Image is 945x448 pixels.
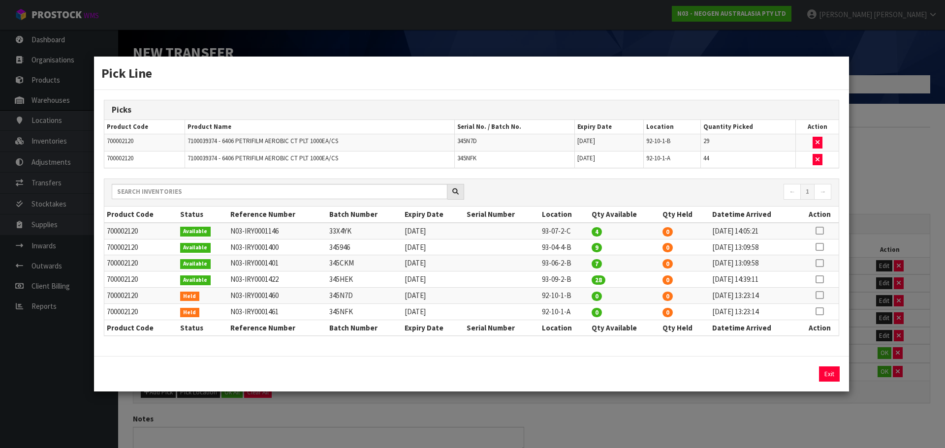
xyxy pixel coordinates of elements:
[180,275,211,285] span: Available
[405,258,426,268] span: [DATE]
[405,291,426,300] span: [DATE]
[457,154,476,162] span: 345NFK
[104,271,178,288] td: 700002120
[228,271,327,288] td: N03-IRY0001422
[104,223,178,239] td: 700002120
[112,105,831,115] h3: Picks
[710,239,800,255] td: [DATE] 13:09:58
[104,303,178,320] td: 700002120
[104,255,178,271] td: 700002120
[228,239,327,255] td: N03-IRY0001400
[539,271,589,288] td: 93-09-2-B
[800,184,815,200] a: 1
[327,271,402,288] td: 345HEK
[457,137,477,145] span: 345N7D
[228,223,327,239] td: N03-IRY0001146
[589,320,660,335] th: Qty Available
[104,120,185,134] th: Product Code
[539,320,589,335] th: Location
[180,259,211,269] span: Available
[662,243,673,252] span: 0
[402,207,464,222] th: Expiry Date
[592,227,602,237] span: 4
[700,120,796,134] th: Quantity Picked
[464,320,539,335] th: Serial Number
[327,223,402,239] td: 33X4YK
[662,292,673,301] span: 0
[800,320,839,335] th: Action
[539,223,589,239] td: 93-07-2-C
[662,259,673,269] span: 0
[660,320,710,335] th: Qty Held
[784,184,801,200] a: ←
[574,120,643,134] th: Expiry Date
[592,292,602,301] span: 0
[185,120,454,134] th: Product Name
[577,154,595,162] span: [DATE]
[405,274,426,284] span: [DATE]
[107,137,133,145] span: 700002120
[188,154,338,162] span: 7100039374 - 6406 PETRIFILM AEROBIC CT PLT 1000EA/CS
[101,64,842,82] h3: Pick Line
[104,207,178,222] th: Product Code
[539,303,589,320] td: 92-10-1-A
[479,184,831,201] nav: Page navigation
[405,307,426,316] span: [DATE]
[104,288,178,304] td: 700002120
[710,223,800,239] td: [DATE] 14:05:21
[180,227,211,237] span: Available
[814,184,831,200] a: →
[703,154,709,162] span: 44
[454,120,574,134] th: Serial No. / Batch No.
[228,207,327,222] th: Reference Number
[710,288,800,304] td: [DATE] 13:23:14
[592,259,602,269] span: 7
[180,243,211,253] span: Available
[592,308,602,317] span: 0
[327,239,402,255] td: 345946
[539,288,589,304] td: 92-10-1-B
[228,320,327,335] th: Reference Number
[589,207,660,222] th: Qty Available
[710,271,800,288] td: [DATE] 14:39:11
[662,308,673,317] span: 0
[188,137,338,145] span: 7100039374 - 6406 PETRIFILM AEROBIC CT PLT 1000EA/CS
[464,207,539,222] th: Serial Number
[703,137,709,145] span: 29
[327,320,402,335] th: Batch Number
[327,303,402,320] td: 345NFK
[577,137,595,145] span: [DATE]
[104,239,178,255] td: 700002120
[592,243,602,252] span: 9
[662,275,673,285] span: 0
[710,320,800,335] th: Datetime Arrived
[646,137,670,145] span: 92-10-1-B
[819,366,840,382] button: Exit
[104,320,178,335] th: Product Code
[402,320,464,335] th: Expiry Date
[178,320,228,335] th: Status
[405,226,426,236] span: [DATE]
[228,288,327,304] td: N03-IRY0001460
[643,120,700,134] th: Location
[228,255,327,271] td: N03-IRY0001401
[710,255,800,271] td: [DATE] 13:09:58
[796,120,839,134] th: Action
[112,184,447,199] input: Search inventories
[662,227,673,237] span: 0
[646,154,670,162] span: 92-10-1-A
[592,275,605,285] span: 28
[327,207,402,222] th: Batch Number
[327,255,402,271] td: 345CKM
[405,242,426,252] span: [DATE]
[710,207,800,222] th: Datetime Arrived
[327,288,402,304] td: 345N7D
[228,303,327,320] td: N03-IRY0001461
[710,303,800,320] td: [DATE] 13:23:14
[800,207,839,222] th: Action
[660,207,710,222] th: Qty Held
[539,207,589,222] th: Location
[180,292,200,301] span: Held
[180,308,200,318] span: Held
[539,239,589,255] td: 93-04-4-B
